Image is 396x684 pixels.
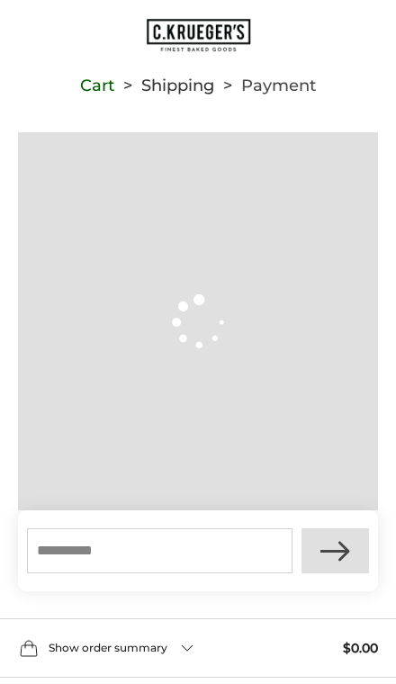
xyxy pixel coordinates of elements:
[80,79,114,92] a: Cart
[146,18,251,52] img: C.KRUEGER'S
[114,79,214,92] li: Shipping
[18,18,378,52] a: Go to home page
[49,643,167,653] span: Show order summary
[343,642,378,654] span: $0.00
[241,79,316,92] span: Payment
